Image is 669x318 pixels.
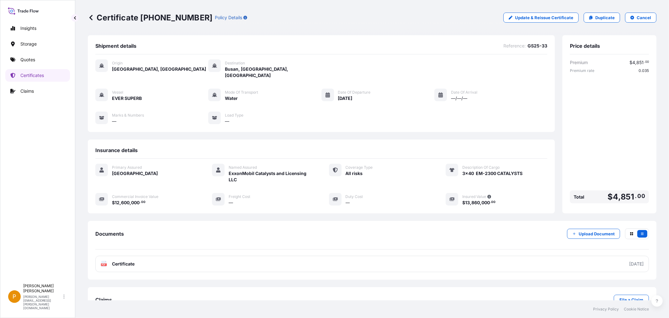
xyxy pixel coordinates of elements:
span: $ [112,200,115,205]
span: [DATE] [338,95,353,101]
span: EVER SUPERB [112,95,142,101]
a: Duplicate [584,13,620,23]
span: Insured Value [462,194,486,199]
span: Busan, [GEOGRAPHIC_DATA], [GEOGRAPHIC_DATA] [225,66,321,79]
span: 000 [481,200,490,205]
button: Upload Document [567,229,620,239]
span: ExxonMobil Catalysts and Licensing LLC [229,170,314,183]
a: Storage [5,38,70,50]
span: [GEOGRAPHIC_DATA] [112,170,158,177]
a: Privacy Policy [593,307,619,312]
p: Upload Document [579,231,615,237]
span: $ [608,193,613,201]
p: [PERSON_NAME] [PERSON_NAME] [23,283,62,293]
span: , [480,200,481,205]
p: Duplicate [595,14,615,21]
span: All risks [346,170,363,177]
span: $ [462,200,465,205]
span: 4 [613,193,618,201]
span: Description Of Cargo [462,165,500,170]
p: Certificates [20,72,44,79]
a: Quotes [5,53,70,66]
p: Insights [20,25,36,31]
span: , [130,200,131,205]
p: Quotes [20,57,35,63]
span: Premium [570,59,588,66]
p: [PERSON_NAME][EMAIL_ADDRESS][PERSON_NAME][DOMAIN_NAME] [23,295,62,310]
span: 00 [141,201,146,203]
span: 851 [621,193,634,201]
span: Documents [95,231,124,237]
span: Date of Departure [338,90,371,95]
a: Update & Reissue Certificate [503,13,579,23]
span: GS25-33 [528,43,547,49]
span: 860 [471,200,480,205]
a: Cookie Notice [624,307,649,312]
text: PDF [102,264,106,266]
p: Update & Reissue Certificate [515,14,573,21]
a: PDFCertificate[DATE] [95,256,649,272]
a: Insights [5,22,70,35]
span: Vessel [112,90,123,95]
span: 000 [131,200,140,205]
span: 12 [115,200,119,205]
span: Shipment details [95,43,136,49]
span: Marks & Numbers [112,113,144,118]
span: 00 [645,61,649,63]
span: , [470,200,471,205]
p: Claims [20,88,34,94]
span: 851 [636,60,644,65]
span: Insurance details [95,147,138,153]
span: — [229,200,233,206]
span: — [346,200,350,206]
span: 00 [491,201,496,203]
span: Commercial Invoice Value [112,194,158,199]
span: Coverage Type [346,165,373,170]
span: , [635,60,636,65]
span: Claims [95,297,112,303]
span: P [13,293,16,300]
p: Storage [20,41,37,47]
p: Policy Details [215,14,242,21]
span: 00 [638,194,645,198]
span: $ [629,60,632,65]
span: . [644,61,645,63]
span: — [225,118,229,124]
span: — [112,118,116,124]
button: Cancel [625,13,656,23]
a: Claims [5,85,70,97]
a: File a Claim [614,295,649,305]
span: Origin [112,61,123,66]
span: 600 [121,200,130,205]
p: File a Claim [619,297,643,303]
span: Named Assured [229,165,257,170]
span: 0.035 [639,68,649,73]
span: 13 [465,200,470,205]
span: Certificate [112,261,135,267]
p: Certificate [PHONE_NUMBER] [88,13,212,23]
span: Premium rate [570,68,594,73]
span: , [618,193,621,201]
div: [DATE] [629,261,644,267]
span: . [140,201,141,203]
span: Load Type [225,113,243,118]
span: [GEOGRAPHIC_DATA], [GEOGRAPHIC_DATA] [112,66,206,72]
span: Price details [570,43,600,49]
span: Freight Cost [229,194,250,199]
p: Cancel [637,14,651,21]
a: Certificates [5,69,70,82]
span: , [119,200,121,205]
span: . [635,194,637,198]
span: Duty Cost [346,194,363,199]
span: —/—/— [451,95,467,101]
span: Mode of Transport [225,90,258,95]
span: Total [574,194,584,200]
span: Date of Arrival [451,90,477,95]
span: Water [225,95,238,101]
span: 3x40 EM-2300 CATALYSTS [462,170,523,177]
span: Primary Assured [112,165,142,170]
span: 4 [632,60,635,65]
